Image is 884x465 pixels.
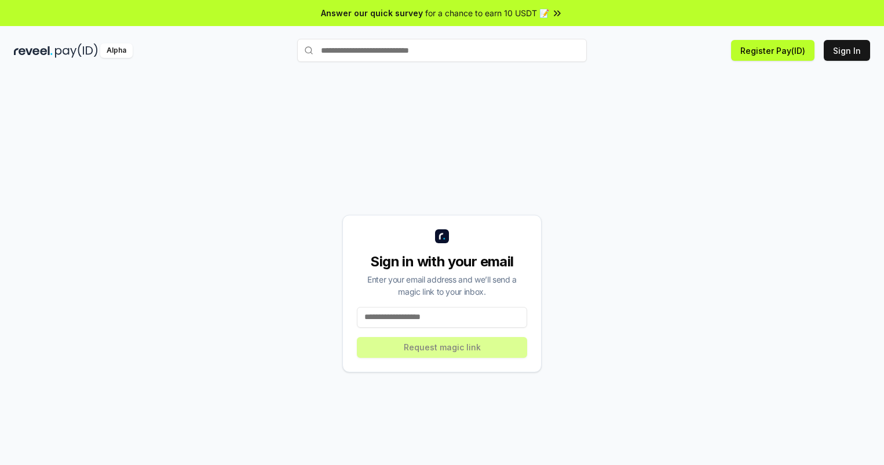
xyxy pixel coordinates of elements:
button: Register Pay(ID) [731,40,814,61]
div: Enter your email address and we’ll send a magic link to your inbox. [357,273,527,298]
div: Alpha [100,43,133,58]
span: Answer our quick survey [321,7,423,19]
span: for a chance to earn 10 USDT 📝 [425,7,549,19]
div: Sign in with your email [357,252,527,271]
button: Sign In [824,40,870,61]
img: reveel_dark [14,43,53,58]
img: pay_id [55,43,98,58]
img: logo_small [435,229,449,243]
